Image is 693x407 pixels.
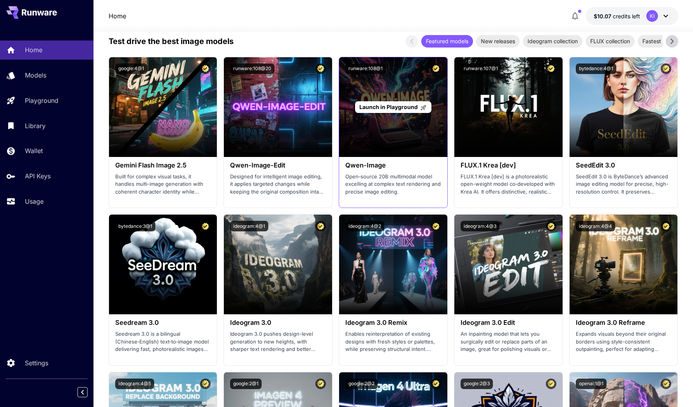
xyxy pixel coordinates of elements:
img: alt [339,215,447,314]
p: Settings [25,358,48,368]
button: Certified Model – Vetted for best performance and includes a commercial license. [200,379,211,389]
h3: Qwen-Image [345,162,441,169]
p: Enables reinterpretation of existing designs with fresh styles or palettes, while preserving stru... [345,330,441,353]
button: ideogram:4@3 [461,221,500,231]
span: $10.07 [594,13,613,19]
img: alt [570,215,678,314]
button: runware:108@20 [230,63,274,74]
span: Launch in Playground [359,104,418,110]
button: Certified Model – Vetted for best performance and includes a commercial license. [315,221,326,231]
p: Library [25,121,46,130]
p: Wallet [25,146,43,155]
img: alt [454,57,563,157]
div: New releases [476,35,520,48]
button: Certified Model – Vetted for best performance and includes a commercial license. [315,379,326,389]
a: Home [109,11,126,21]
button: bytedance:4@1 [576,63,616,74]
button: ideogram:4@4 [576,221,615,231]
button: bytedance:3@1 [115,221,155,231]
img: alt [454,215,563,314]
button: Certified Model – Vetted for best performance and includes a commercial license. [431,379,441,389]
button: ideogram:4@1 [230,221,268,231]
h3: Ideogram 3.0 Edit [461,319,556,326]
h3: Qwen-Image-Edit [230,162,326,169]
button: google:4@1 [115,63,147,74]
img: alt [224,57,332,157]
p: FLUX.1 Krea [dev] is a photorealistic open-weight model co‑developed with Krea AI. It offers dist... [461,173,556,196]
a: Launch in Playground [355,101,431,113]
p: Home [25,45,42,55]
button: Certified Model – Vetted for best performance and includes a commercial license. [661,379,671,389]
div: Fastest models [638,35,686,48]
p: Open‑source 20B multimodal model excelling at complex text rendering and precise image editing. [345,173,441,196]
button: google:2@2 [345,379,378,389]
span: Featured models [421,37,473,45]
h3: SeedEdit 3.0 [576,162,672,169]
button: Certified Model – Vetted for best performance and includes a commercial license. [546,63,556,74]
h3: Ideogram 3.0 Reframe [576,319,672,326]
div: Collapse sidebar [83,385,93,399]
span: credits left [613,13,640,19]
h3: Seedream 3.0 [115,319,211,326]
p: Usage [25,197,44,206]
button: Certified Model – Vetted for best performance and includes a commercial license. [315,63,326,74]
p: Designed for intelligent image editing, it applies targeted changes while keeping the original co... [230,173,326,196]
h3: Ideogram 3.0 [230,319,326,326]
p: API Keys [25,171,51,181]
button: openai:1@1 [576,379,607,389]
span: New releases [476,37,520,45]
button: ideogram:4@2 [345,221,384,231]
button: Certified Model – Vetted for best performance and includes a commercial license. [546,379,556,389]
p: SeedEdit 3.0 is ByteDance’s advanced image editing model for precise, high-resolution control. It... [576,173,672,196]
span: Fastest models [638,37,686,45]
h3: Ideogram 3.0 Remix [345,319,441,326]
button: Certified Model – Vetted for best performance and includes a commercial license. [431,221,441,231]
h3: Gemini Flash Image 2.5 [115,162,211,169]
p: Test drive the best image models [109,35,234,47]
p: An inpainting model that lets you surgically edit or replace parts of an image, great for polishi... [461,330,556,353]
p: Expands visuals beyond their original borders using style-consistent outpainting, perfect for ada... [576,330,672,353]
p: Seedream 3.0 is a bilingual (Chinese‑English) text‑to‑image model delivering fast, photorealistic... [115,330,211,353]
div: Ideogram collection [523,35,582,48]
img: alt [224,215,332,314]
button: $10.07253KI [586,7,678,25]
button: Certified Model – Vetted for best performance and includes a commercial license. [546,221,556,231]
div: Featured models [421,35,473,48]
div: KI [646,10,658,22]
p: Models [25,70,46,80]
span: FLUX collection [586,37,635,45]
button: google:2@1 [230,379,262,389]
p: Playground [25,96,58,105]
button: google:2@3 [461,379,493,389]
h3: FLUX.1 Krea [dev] [461,162,556,169]
button: runware:107@1 [461,63,501,74]
button: runware:108@1 [345,63,386,74]
button: Certified Model – Vetted for best performance and includes a commercial license. [200,63,211,74]
p: Ideogram 3.0 pushes design-level generation to new heights, with sharper text rendering and bette... [230,330,326,353]
button: Certified Model – Vetted for best performance and includes a commercial license. [661,63,671,74]
button: Collapse sidebar [77,387,88,397]
nav: breadcrumb [109,11,126,21]
img: alt [570,57,678,157]
button: Certified Model – Vetted for best performance and includes a commercial license. [200,221,211,231]
span: Ideogram collection [523,37,582,45]
img: alt [109,215,217,314]
button: ideogram:4@5 [115,379,154,389]
button: Certified Model – Vetted for best performance and includes a commercial license. [661,221,671,231]
button: Certified Model – Vetted for best performance and includes a commercial license. [431,63,441,74]
div: FLUX collection [586,35,635,48]
img: alt [109,57,217,157]
p: Built for complex visual tasks, it handles multi-image generation with coherent character identit... [115,173,211,196]
div: $10.07253 [594,12,640,20]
